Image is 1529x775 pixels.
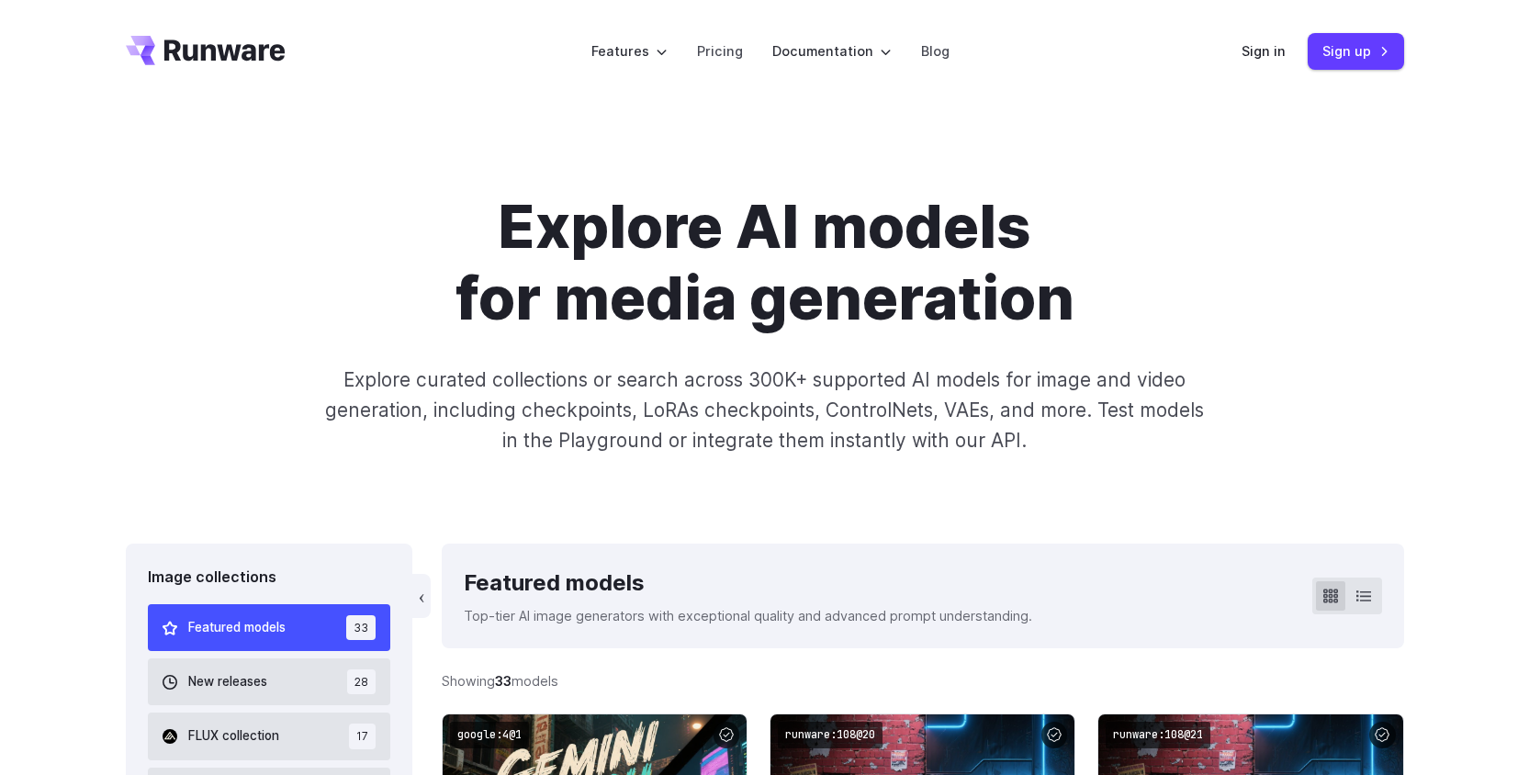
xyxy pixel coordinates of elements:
[1242,40,1286,62] a: Sign in
[442,670,558,691] div: Showing models
[1106,722,1210,748] code: runware:108@21
[464,566,1032,601] div: Featured models
[591,40,668,62] label: Features
[778,722,883,748] code: runware:108@20
[148,566,391,590] div: Image collections
[253,191,1276,335] h1: Explore AI models for media generation
[772,40,892,62] label: Documentation
[188,672,267,692] span: New releases
[495,673,512,689] strong: 33
[412,574,431,618] button: ‹
[126,36,286,65] a: Go to /
[188,618,286,638] span: Featured models
[188,726,279,747] span: FLUX collection
[349,724,376,748] span: 17
[148,604,391,651] button: Featured models 33
[148,658,391,705] button: New releases 28
[148,713,391,759] button: FLUX collection 17
[921,40,950,62] a: Blog
[464,605,1032,626] p: Top-tier AI image generators with exceptional quality and advanced prompt understanding.
[317,365,1211,456] p: Explore curated collections or search across 300K+ supported AI models for image and video genera...
[347,669,376,694] span: 28
[697,40,743,62] a: Pricing
[346,615,376,640] span: 33
[1308,33,1404,69] a: Sign up
[450,722,529,748] code: google:4@1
